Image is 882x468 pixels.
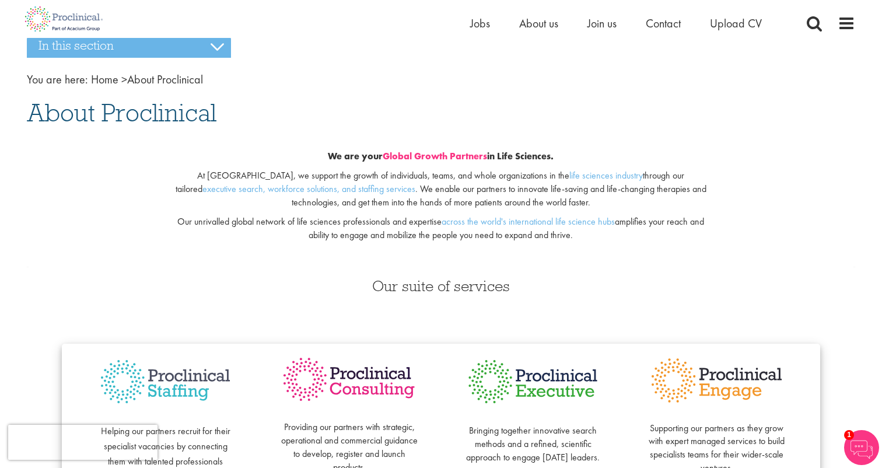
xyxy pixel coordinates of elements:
p: Bringing together innovative search methods and a refined, scientific approach to engage [DATE] l... [464,411,601,464]
p: At [GEOGRAPHIC_DATA], we support the growth of individuals, teams, and whole organizations in the... [168,169,715,209]
img: Proclinical Executive [464,355,601,408]
img: Proclinical Staffing [97,355,234,408]
a: Contact [646,16,681,31]
p: Our unrivalled global network of life sciences professionals and expertise amplifies your reach a... [168,215,715,242]
h3: Our suite of services [27,278,855,294]
b: We are your in Life Sciences. [328,150,554,162]
iframe: reCAPTCHA [8,425,157,460]
img: Proclinical Consulting [281,355,418,404]
a: executive search, workforce solutions, and staffing services [202,183,415,195]
a: across the world's international life science hubs [442,215,615,228]
span: > [121,72,127,87]
a: Jobs [470,16,490,31]
img: Chatbot [844,430,879,465]
a: Join us [587,16,617,31]
a: About us [519,16,558,31]
span: About Proclinical [91,72,203,87]
h3: In this section [27,33,231,58]
span: 1 [844,430,854,440]
a: life sciences industry [569,169,643,181]
a: Upload CV [710,16,762,31]
a: breadcrumb link to Home [91,72,118,87]
span: About Proclinical [27,97,216,128]
img: Proclinical Engage [648,355,785,406]
span: You are here: [27,72,88,87]
a: Global Growth Partners [383,150,487,162]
